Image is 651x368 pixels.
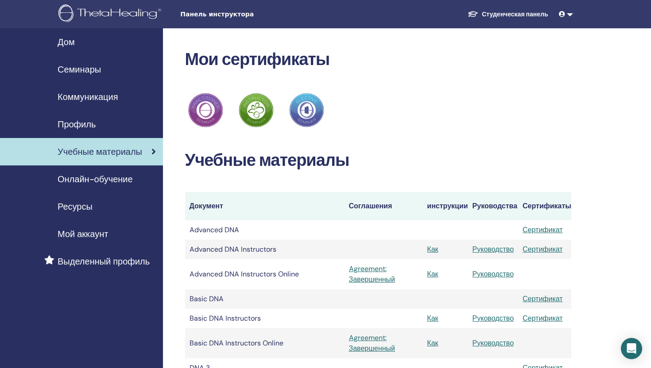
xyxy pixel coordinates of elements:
[427,314,438,323] a: Как
[58,118,96,131] span: Профиль
[473,269,514,279] a: Руководство
[427,269,438,279] a: Как
[461,6,555,23] a: Студенческая панель
[58,63,101,76] span: Семинары
[349,333,418,354] a: Agreement: Завершенный
[58,145,142,158] span: Учебные материалы
[58,35,75,49] span: Дом
[58,90,118,103] span: Коммуникация
[185,220,345,240] td: Advanced DNA
[473,314,514,323] a: Руководство
[185,259,345,289] td: Advanced DNA Instructors Online
[523,225,563,234] a: Сертификат
[427,245,438,254] a: Как
[58,4,164,24] img: logo.png
[289,93,324,127] img: Practitioner
[58,255,150,268] span: Выделенный профиль
[427,338,438,348] a: Как
[422,192,468,220] th: инструкции
[185,50,572,70] h2: Мои сертификаты
[345,192,423,220] th: Соглашения
[468,192,519,220] th: Руководства
[523,294,563,303] a: Сертификат
[58,227,108,241] span: Мой аккаунт
[185,328,345,358] td: Basic DNA Instructors Online
[473,338,514,348] a: Руководство
[58,200,93,213] span: Ресурсы
[188,93,223,127] img: Practitioner
[523,314,563,323] a: Сертификат
[185,150,572,171] h2: Учебные материалы
[239,93,273,127] img: Practitioner
[621,338,642,359] div: Open Intercom Messenger
[349,264,418,285] a: Agreement: Завершенный
[185,289,345,309] td: Basic DNA
[518,192,571,220] th: Сертификаты
[185,309,345,328] td: Basic DNA Instructors
[468,10,478,18] img: graduation-cap-white.svg
[58,172,133,186] span: Онлайн-обучение
[180,10,313,19] span: Панель инструктора
[523,245,563,254] a: Сертификат
[473,245,514,254] a: Руководство
[185,240,345,259] td: Advanced DNA Instructors
[185,192,345,220] th: Документ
